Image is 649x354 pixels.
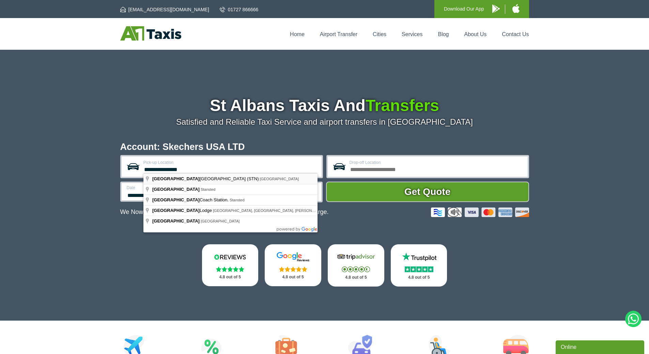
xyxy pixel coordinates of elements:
img: A1 Taxis St Albans LTD [120,26,181,41]
a: 01727 866666 [220,6,259,13]
span: [GEOGRAPHIC_DATA] [260,177,299,181]
a: Tripadvisor Stars 4.8 out of 5 [328,244,384,287]
a: Google Stars 4.8 out of 5 [265,244,321,286]
span: Lodge [152,208,213,213]
img: Stars [216,266,244,272]
a: Services [402,31,422,37]
a: Home [290,31,305,37]
a: Cities [373,31,386,37]
img: Stars [279,266,307,272]
span: Coach Station. [152,197,230,202]
a: Blog [438,31,449,37]
a: Airport Transfer [320,31,357,37]
a: Reviews.io Stars 4.8 out of 5 [202,244,259,286]
a: About Us [464,31,487,37]
img: Stars [405,266,433,272]
span: Stansted [201,187,215,191]
span: [GEOGRAPHIC_DATA] [201,219,240,223]
img: Tripadvisor [336,252,376,262]
span: [GEOGRAPHIC_DATA] (STN) [152,176,260,181]
p: 4.8 out of 5 [210,273,251,281]
label: Pick-up Location [143,160,318,165]
p: 4.8 out of 5 [398,273,440,282]
img: Credit And Debit Cards [431,207,529,217]
img: Trustpilot [399,252,439,262]
span: [GEOGRAPHIC_DATA] [152,218,200,224]
span: [GEOGRAPHIC_DATA], [GEOGRAPHIC_DATA], [PERSON_NAME][GEOGRAPHIC_DATA] [213,209,365,213]
a: Trustpilot Stars 4.8 out of 5 [391,244,447,287]
p: 4.8 out of 5 [272,273,314,281]
span: Stansted [230,198,244,202]
img: Stars [342,266,370,272]
img: A1 Taxis Android App [492,4,500,13]
span: [GEOGRAPHIC_DATA] [152,176,200,181]
p: We Now Accept Card & Contactless Payment In [120,209,329,216]
span: Transfers [366,96,439,114]
img: Reviews.io [210,252,250,262]
h2: Account: Skechers USA LTD [120,142,529,152]
button: Get Quote [326,182,529,202]
p: Download Our App [444,5,484,13]
p: Satisfied and Reliable Taxi Service and airport transfers in [GEOGRAPHIC_DATA] [120,117,529,127]
img: Google [273,252,313,262]
label: Drop-off Location [350,160,524,165]
p: 4.8 out of 5 [335,273,377,282]
img: A1 Taxis iPhone App [512,4,520,13]
a: [EMAIL_ADDRESS][DOMAIN_NAME] [120,6,209,13]
iframe: chat widget [556,339,646,354]
h1: St Albans Taxis And [120,97,529,114]
span: [GEOGRAPHIC_DATA] [152,208,200,213]
span: [GEOGRAPHIC_DATA] [152,187,200,192]
label: Date [127,186,214,190]
a: Contact Us [502,31,529,37]
span: [GEOGRAPHIC_DATA] [152,197,200,202]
